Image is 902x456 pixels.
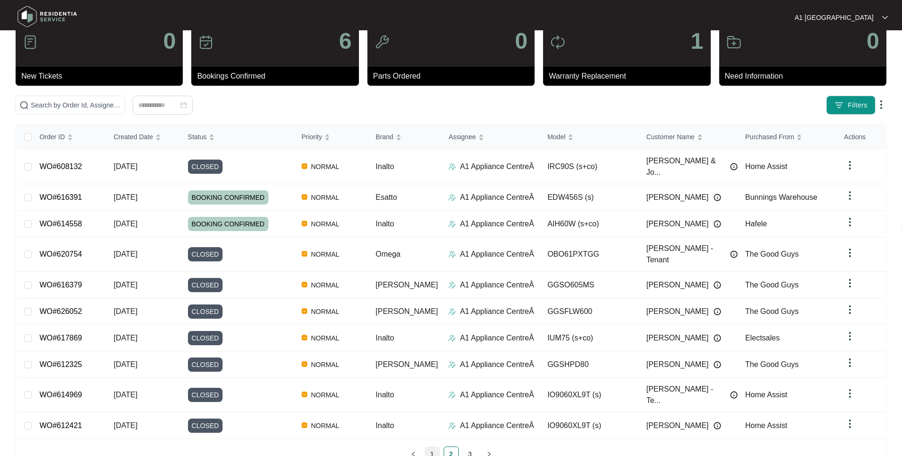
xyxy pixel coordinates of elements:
[540,298,639,325] td: GGSFLW600
[375,220,394,228] span: Inalto
[375,334,394,342] span: Inalto
[32,125,106,150] th: Order ID
[448,132,476,142] span: Assignee
[714,308,721,315] img: Info icon
[114,391,137,399] span: [DATE]
[375,391,394,399] span: Inalto
[114,334,137,342] span: [DATE]
[39,132,65,142] span: Order ID
[844,277,856,289] img: dropdown arrow
[714,334,721,342] img: Info icon
[844,216,856,228] img: dropdown arrow
[375,307,438,315] span: [PERSON_NAME]
[714,281,721,289] img: Info icon
[844,418,856,429] img: dropdown arrow
[39,334,82,342] a: WO#617869
[114,162,137,170] span: [DATE]
[375,162,394,170] span: Inalto
[448,194,456,201] img: Assigner Icon
[460,249,534,260] p: A1 Appliance CentreÂ
[39,193,82,201] a: WO#616391
[844,160,856,171] img: dropdown arrow
[745,281,799,289] span: The Good Guys
[540,351,639,378] td: GGSHPD80
[188,304,223,319] span: CLOSED
[875,99,887,110] img: dropdown arrow
[302,308,307,314] img: Vercel Logo
[745,193,817,201] span: Bunnings Warehouse
[540,237,639,272] td: OBO61PXTGG
[307,279,343,291] span: NORMAL
[646,332,709,344] span: [PERSON_NAME]
[646,192,709,203] span: [PERSON_NAME]
[745,307,799,315] span: The Good Guys
[373,71,535,82] p: Parts Ordered
[302,392,307,397] img: Vercel Logo
[302,194,307,200] img: Vercel Logo
[307,161,343,172] span: NORMAL
[188,217,268,231] span: BOOKING CONFIRMED
[188,388,223,402] span: CLOSED
[448,281,456,289] img: Assigner Icon
[848,100,867,110] span: Filters
[197,71,358,82] p: Bookings Confirmed
[460,359,534,370] p: A1 Appliance CentreÂ
[540,272,639,298] td: GGSO605MS
[448,361,456,368] img: Assigner Icon
[826,96,875,115] button: filter iconFilters
[745,391,787,399] span: Home Assist
[646,218,709,230] span: [PERSON_NAME]
[375,360,438,368] span: [PERSON_NAME]
[307,218,343,230] span: NORMAL
[745,334,780,342] span: Electsales
[540,412,639,439] td: IO9060XL9T (s)
[114,193,137,201] span: [DATE]
[114,281,137,289] span: [DATE]
[180,125,294,150] th: Status
[730,250,738,258] img: Info icon
[188,160,223,174] span: CLOSED
[302,335,307,340] img: Vercel Logo
[844,247,856,259] img: dropdown arrow
[646,420,709,431] span: [PERSON_NAME]
[302,132,322,142] span: Priority
[460,218,534,230] p: A1 Appliance CentreÂ
[375,132,393,142] span: Brand
[646,243,725,266] span: [PERSON_NAME] - Tenant
[375,193,397,201] span: Esatto
[844,357,856,368] img: dropdown arrow
[646,279,709,291] span: [PERSON_NAME]
[188,331,223,345] span: CLOSED
[307,306,343,317] span: NORMAL
[639,125,738,150] th: Customer Name
[114,307,137,315] span: [DATE]
[549,71,710,82] p: Warranty Replacement
[188,419,223,433] span: CLOSED
[375,250,400,258] span: Omega
[834,100,844,110] img: filter icon
[646,155,725,178] span: [PERSON_NAME] & Jo...
[163,30,176,53] p: 0
[368,125,441,150] th: Brand
[39,220,82,228] a: WO#614558
[745,250,799,258] span: The Good Guys
[14,2,80,31] img: residentia service logo
[795,13,874,22] p: A1 [GEOGRAPHIC_DATA]
[188,190,268,205] span: BOOKING CONFIRMED
[188,358,223,372] span: CLOSED
[114,132,153,142] span: Created Date
[730,163,738,170] img: Info icon
[31,100,121,110] input: Search by Order Id, Assignee Name, Customer Name, Brand and Model
[302,251,307,257] img: Vercel Logo
[448,163,456,170] img: Assigner Icon
[307,420,343,431] span: NORMAL
[745,360,799,368] span: The Good Guys
[448,250,456,258] img: Assigner Icon
[39,281,82,289] a: WO#616379
[39,360,82,368] a: WO#612325
[39,307,82,315] a: WO#626052
[375,35,390,50] img: icon
[882,15,888,20] img: dropdown arrow
[39,391,82,399] a: WO#614969
[550,35,565,50] img: icon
